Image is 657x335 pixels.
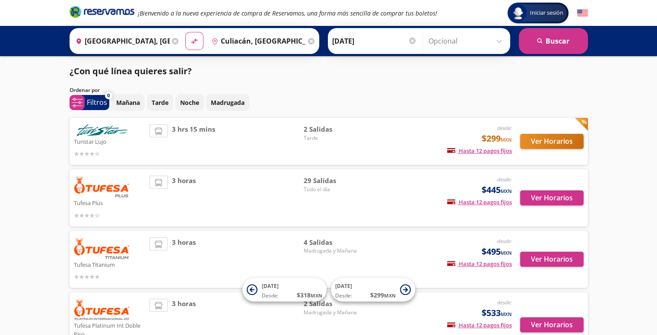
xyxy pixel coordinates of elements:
[74,259,146,269] p: Tufesa Titanium
[262,292,279,300] span: Desde:
[501,250,512,256] small: MXN
[501,136,512,143] small: MXN
[304,124,364,134] span: 2 Salidas
[116,98,140,107] p: Mañana
[304,237,364,247] span: 4 Salidas
[70,86,100,94] p: Ordenar por
[304,186,364,193] span: Todo el día
[519,28,588,54] button: Buscar
[172,176,196,220] span: 3 horas
[482,307,512,319] span: $533
[297,291,322,300] span: $ 318
[111,94,145,111] button: Mañana
[172,237,196,282] span: 3 horas
[527,9,567,17] span: Iniciar sesión
[70,95,109,110] button: 0Filtros
[482,132,512,145] span: $299
[447,321,512,329] span: Hasta 12 pagos fijos
[447,147,512,155] span: Hasta 12 pagos fijos
[242,278,327,302] button: [DATE]Desde:$318MXN
[70,5,134,18] i: Brand Logo
[335,292,352,300] span: Desde:
[72,30,170,52] input: Buscar Origen
[311,292,322,299] small: MXN
[577,8,588,19] button: English
[447,198,512,206] span: Hasta 12 pagos fijos
[428,30,506,52] input: Opcional
[175,94,204,111] button: Noche
[70,5,134,21] a: Brand Logo
[497,176,512,183] em: desde:
[304,299,364,309] span: 2 Salidas
[74,176,130,197] img: Tufesa Plus
[497,299,512,306] em: desde:
[74,237,130,259] img: Tufesa Titanium
[501,311,512,317] small: MXN
[206,94,249,111] button: Madrugada
[331,278,415,302] button: [DATE]Desde:$299MXN
[304,176,364,186] span: 29 Salidas
[447,260,512,268] span: Hasta 12 pagos fijos
[497,124,512,132] em: desde:
[74,197,146,208] p: Tufesa Plus
[180,98,199,107] p: Noche
[147,94,173,111] button: Tarde
[520,252,584,267] button: Ver Horarios
[262,282,279,290] span: [DATE]
[208,30,306,52] input: Buscar Destino
[107,92,110,99] span: 0
[482,183,512,196] span: $445
[501,188,512,194] small: MXN
[332,30,417,52] input: Elegir Fecha
[304,247,364,255] span: Madrugada y Mañana
[138,9,437,17] em: ¡Bienvenido a la nueva experiencia de compra de Reservamos, una forma más sencilla de comprar tus...
[172,124,215,158] span: 3 hrs 15 mins
[384,292,396,299] small: MXN
[370,291,396,300] span: $ 299
[74,299,130,320] img: Tufesa Platinum Int Doble Piso
[152,98,168,107] p: Tarde
[497,237,512,245] em: desde:
[74,124,130,136] img: Turistar Lujo
[211,98,244,107] p: Madrugada
[520,134,584,149] button: Ver Horarios
[70,65,192,78] p: ¿Con qué línea quieres salir?
[335,282,352,290] span: [DATE]
[304,134,364,142] span: Tarde
[520,190,584,205] button: Ver Horarios
[74,136,146,146] p: Turistar Lujo
[304,309,364,316] span: Madrugada y Mañana
[482,245,512,258] span: $495
[520,317,584,332] button: Ver Horarios
[87,97,107,107] p: Filtros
